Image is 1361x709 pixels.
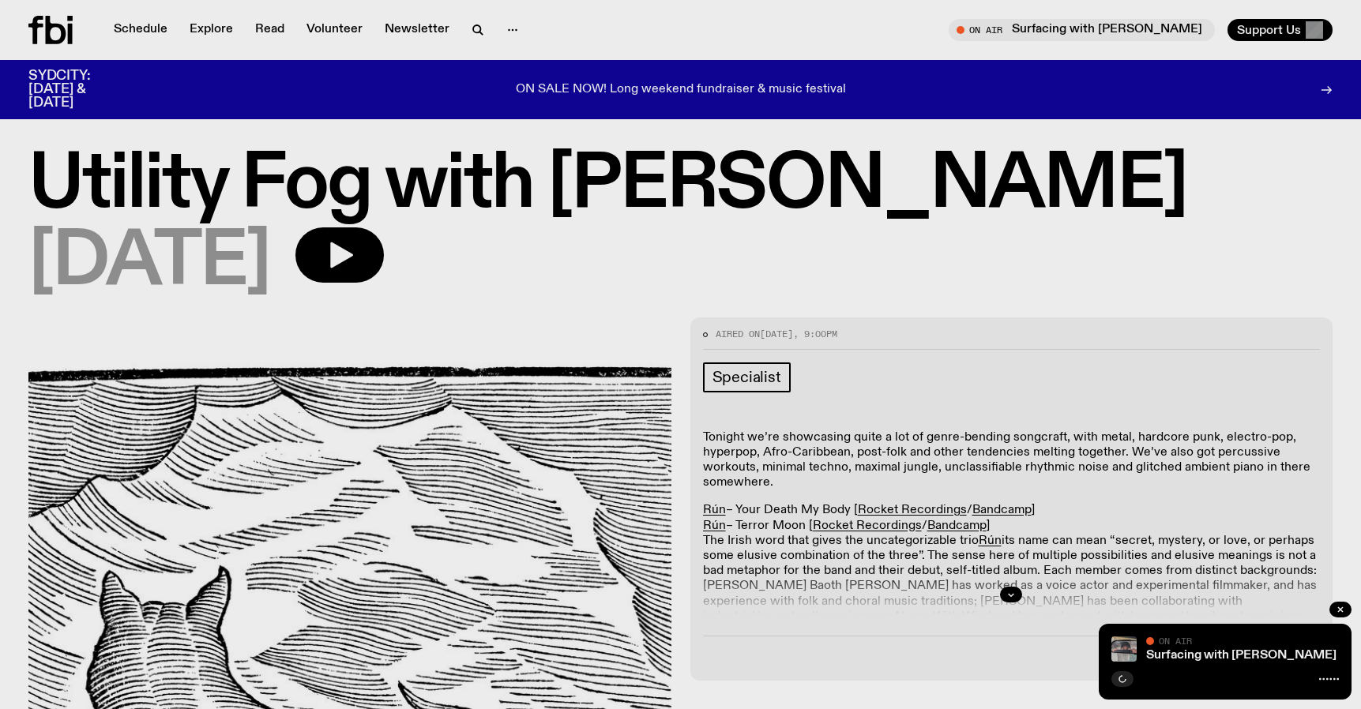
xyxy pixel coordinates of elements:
a: Bandcamp [972,504,1032,516]
a: Rún [703,520,726,532]
a: Rocket Recordings [813,520,922,532]
button: On AirSurfacing with [PERSON_NAME] [949,19,1215,41]
span: On Air [1159,636,1192,646]
a: Surfacing with [PERSON_NAME] [1146,649,1337,662]
a: Bandcamp [927,520,987,532]
p: Tonight we’re showcasing quite a lot of genre-bending songcraft, with metal, hardcore punk, elect... [703,430,1321,491]
span: Specialist [712,369,781,386]
span: Aired on [716,328,760,340]
p: ON SALE NOW! Long weekend fundraiser & music festival [516,83,846,97]
a: Rún [703,504,726,516]
span: Support Us [1237,23,1301,37]
a: Volunteer [297,19,372,41]
a: Specialist [703,362,791,392]
span: , 9:00pm [793,328,837,340]
a: Rocket Recordings [858,504,967,516]
span: [DATE] [28,227,270,298]
a: Schedule [104,19,177,41]
h1: Utility Fog with [PERSON_NAME] [28,150,1333,221]
button: Support Us [1228,19,1333,41]
h3: SYDCITY: [DATE] & [DATE] [28,69,130,110]
a: Read [246,19,294,41]
a: Explore [180,19,242,41]
a: Newsletter [375,19,459,41]
a: Rún [979,535,1002,547]
span: [DATE] [760,328,793,340]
